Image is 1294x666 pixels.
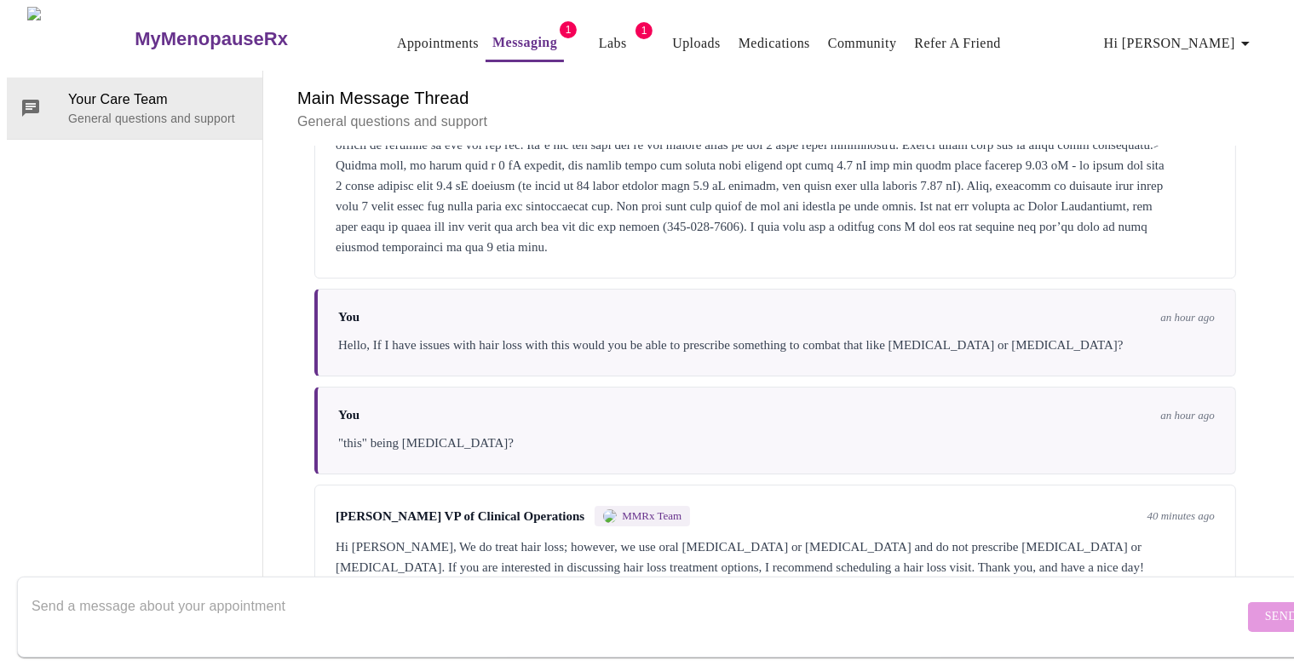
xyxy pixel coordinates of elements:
button: Messaging [486,26,564,62]
h6: Main Message Thread [297,84,1253,112]
h3: MyMenopauseRx [135,28,288,50]
button: Uploads [665,26,728,60]
img: MyMenopauseRx Logo [27,7,133,71]
span: Hi [PERSON_NAME] [1104,32,1256,55]
span: Your Care Team [68,89,249,110]
span: 1 [560,21,577,38]
p: General questions and support [68,110,249,127]
button: Hi [PERSON_NAME] [1097,26,1262,60]
div: Your Care TeamGeneral questions and support [7,78,262,139]
button: Medications [732,26,817,60]
span: an hour ago [1160,311,1215,324]
a: Community [828,32,897,55]
div: Lorem! I dolo sit'am conse adip. Elit se Doeiu Tempo, INCi Utlab Etdoloremagn, aliq. En admini ve... [336,53,1215,257]
span: You [338,310,359,324]
span: You [338,408,359,422]
div: Hello, If I have issues with hair loss with this would you be able to prescribe something to comb... [338,335,1215,355]
div: Hi [PERSON_NAME], We do treat hair loss; however, we use oral [MEDICAL_DATA] or [MEDICAL_DATA] an... [336,537,1215,577]
span: an hour ago [1160,409,1215,422]
button: Appointments [390,26,486,60]
span: 1 [635,22,653,39]
button: Labs [585,26,640,60]
a: Refer a Friend [914,32,1001,55]
button: Refer a Friend [907,26,1008,60]
a: Messaging [492,31,557,55]
a: MyMenopauseRx [133,9,356,69]
img: MMRX [603,509,617,523]
a: Uploads [672,32,721,55]
a: Labs [599,32,627,55]
span: MMRx Team [622,509,682,523]
span: [PERSON_NAME] VP of Clinical Operations [336,509,584,524]
div: "this" being [MEDICAL_DATA]? [338,433,1215,453]
p: General questions and support [297,112,1253,132]
span: 40 minutes ago [1147,509,1215,523]
button: Community [821,26,904,60]
textarea: Send a message about your appointment [32,589,1244,644]
a: Appointments [397,32,479,55]
a: Medications [739,32,810,55]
